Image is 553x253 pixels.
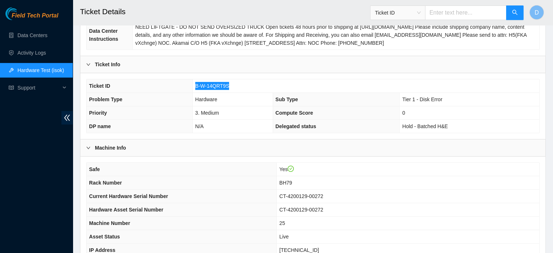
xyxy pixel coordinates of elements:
[195,123,204,129] span: N/A
[89,96,123,102] span: Problem Type
[80,139,545,156] div: Machine Info
[529,5,544,20] button: D
[80,56,545,73] div: Ticket Info
[195,110,219,116] span: 3. Medium
[89,234,120,240] span: Asset Status
[402,96,442,102] span: Tier 1 - Disk Error
[276,123,316,129] span: Delegated status
[402,110,405,116] span: 0
[89,83,110,89] span: Ticket ID
[95,144,126,152] b: Machine Info
[86,62,91,67] span: right
[95,60,120,68] b: Ticket Info
[89,220,130,226] span: Machine Number
[279,207,323,213] span: CT-4200129-00272
[195,96,217,102] span: Hardware
[12,12,58,19] span: Field Tech Portal
[135,24,526,46] span: NEED LIFTGATE - DO NOT SEND OVERSIZED TRUCK Open tickets 48 hours prior to shipping at [URL][DOMA...
[425,5,506,20] input: Enter text here...
[89,207,163,213] span: Hardware Asset Serial Number
[17,32,47,38] a: Data Centers
[279,234,289,240] span: Live
[86,146,91,150] span: right
[279,220,285,226] span: 25
[89,110,107,116] span: Priority
[279,247,319,253] span: [TECHNICAL_ID]
[89,247,115,253] span: IP Address
[89,193,168,199] span: Current Hardware Serial Number
[17,80,60,95] span: Support
[17,50,46,56] a: Activity Logs
[89,123,111,129] span: DP name
[288,166,294,172] span: check-circle
[61,111,73,124] span: double-left
[279,193,323,199] span: CT-4200129-00272
[89,166,100,172] span: Safe
[279,180,292,186] span: BH79
[276,96,298,102] span: Sub Type
[89,180,122,186] span: Rack Number
[534,8,539,17] span: D
[9,85,14,90] span: read
[195,83,229,89] span: B-W-14QRT9S
[506,5,524,20] button: search
[512,9,518,16] span: search
[5,7,37,20] img: Akamai Technologies
[279,166,294,172] span: Yes
[402,123,448,129] span: Hold - Batched H&E
[17,67,64,73] a: Hardware Test (isok)
[89,28,118,42] span: Data Center Instructions
[276,110,313,116] span: Compute Score
[5,13,58,23] a: Akamai TechnologiesField Tech Portal
[375,7,421,18] span: Ticket ID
